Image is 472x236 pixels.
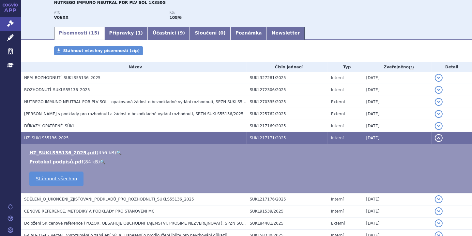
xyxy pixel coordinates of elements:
[331,88,344,92] span: Interní
[21,62,247,72] th: Název
[24,76,100,80] span: NPM_ROZHODNUTÍ_SUKLS55136_2025
[24,88,90,92] span: ROZHODNUTÍ_SUKLS55136_2025
[24,100,264,104] span: NUTREGO IMMUNO NEUTRAL POR PLV SOL - opakovaná žádost o bezodkladné vydání rozhodnutí, SPZN SUKLS...
[247,84,328,96] td: SUKL272306/2025
[363,62,432,72] th: Zveřejněno
[331,136,344,140] span: Interní
[331,209,344,214] span: Interní
[29,159,84,164] a: Protokol podpisů.pdf
[116,150,122,155] a: 🔍
[363,217,432,229] td: [DATE]
[63,49,140,53] span: Stáhnout všechny písemnosti (zip)
[100,159,105,164] a: 🔍
[24,112,244,116] span: Souhlas s podklady pro rozhodnutí a žádost o bezodkladné vydání rozhodnutí, SPZN SUKLS55136/2025
[363,205,432,217] td: [DATE]
[85,159,98,164] span: 84 kB
[435,207,443,215] button: detail
[148,27,190,40] a: Účastníci (9)
[247,108,328,120] td: SUKL225762/2025
[91,30,97,35] span: 15
[54,15,69,20] strong: POTRAVINY PRO ZVLÁŠTNÍ LÉKAŘSKÉ ÚČELY (PZLÚ) (ČESKÁ ATC SKUPINA)
[363,96,432,108] td: [DATE]
[363,84,432,96] td: [DATE]
[24,197,194,201] span: SDĚLENÍ_O_UKONČENÍ_ZJIŠŤOVÁNÍ_PODKLADŮ_PRO_ROZHODNUTÍ_SUKLS55136_2025
[363,120,432,132] td: [DATE]
[435,195,443,203] button: detail
[29,172,84,186] a: Stáhnout všechno
[54,27,104,40] a: Písemnosti (15)
[29,150,97,155] a: HZ_SUKLS55136_2025.pdf
[138,30,141,35] span: 1
[99,150,114,155] span: 456 kB
[435,122,443,130] button: detail
[190,27,230,40] a: Sloučení (0)
[435,110,443,118] button: detail
[29,149,465,156] li: ( )
[247,132,328,144] td: SUKL217171/2025
[331,124,344,128] span: Interní
[331,112,345,116] span: Externí
[24,124,75,128] span: DŮKAZY_OPATŘENÉ_SÚKL
[435,86,443,94] button: detail
[435,74,443,82] button: detail
[54,46,143,55] a: Stáhnout všechny písemnosti (zip)
[170,11,279,15] p: RS:
[247,120,328,132] td: SUKL217169/2025
[247,62,328,72] th: Číslo jednací
[328,62,363,72] th: Typ
[170,15,182,20] strong: polymerní výživa speciální - hyperkalorická s doplňkem proteinu anebo proteinu a vlákniny
[247,217,328,229] td: SUKL84481/2025
[221,30,224,35] span: 0
[24,209,155,214] span: CENOVÉ REFERENCE, METODIKY A PODKLADY PRO STANOVENÍ MC
[435,98,443,106] button: detail
[363,72,432,84] td: [DATE]
[435,134,443,142] button: detail
[231,27,267,40] a: Poznámka
[247,72,328,84] td: SUKL327281/2025
[432,62,472,72] th: Detail
[363,108,432,120] td: [DATE]
[267,27,305,40] a: Newsletter
[331,221,345,226] span: Externí
[180,30,183,35] span: 9
[247,193,328,205] td: SUKL217176/2025
[247,205,328,217] td: SUKL91539/2025
[363,193,432,205] td: [DATE]
[104,27,148,40] a: Přípravky (1)
[54,0,166,5] span: NUTREGO IMMUNO NEUTRAL POR PLV SOL 1X350G
[331,100,345,104] span: Externí
[435,219,443,227] button: detail
[331,197,344,201] span: Interní
[29,159,465,165] li: ( )
[247,96,328,108] td: SUKL270335/2025
[409,65,414,70] abbr: (?)
[331,76,344,80] span: Interní
[54,11,163,15] p: ATC:
[24,136,69,140] span: HZ_SUKLS55136_2025
[24,221,273,226] span: Doložení SK cenové reference (POZOR, OBSAHUJE OBCHODNÍ TAJEMSTVÍ, PROSÍME NEZVEŘEJŇOVAT), SPZN SU...
[363,132,432,144] td: [DATE]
